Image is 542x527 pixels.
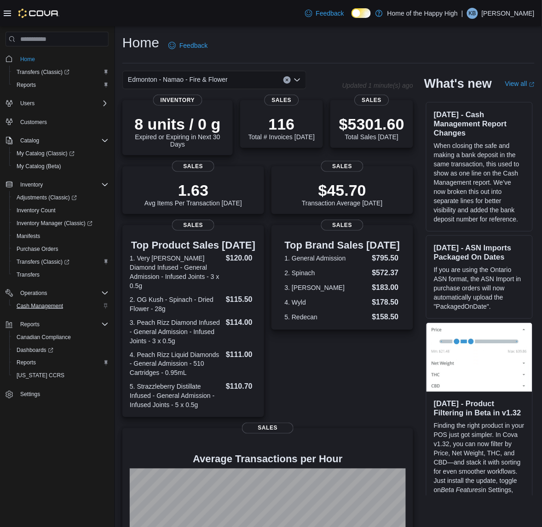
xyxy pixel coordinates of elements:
[9,66,112,79] a: Transfers (Classic)
[226,294,257,305] dd: $115.50
[2,52,112,65] button: Home
[529,82,535,87] svg: External link
[13,370,68,381] a: [US_STATE] CCRS
[9,160,112,173] button: My Catalog (Beta)
[6,48,109,425] nav: Complex example
[130,240,257,251] h3: Top Product Sales [DATE]
[13,269,109,280] span: Transfers
[13,161,65,172] a: My Catalog (Beta)
[482,8,535,19] p: [PERSON_NAME]
[17,116,109,128] span: Customers
[434,265,525,311] p: If you are using the Ontario ASN format, the ASN Import in purchase orders will now automatically...
[248,115,315,133] p: 116
[9,204,112,217] button: Inventory Count
[9,369,112,382] button: [US_STATE] CCRS
[13,205,59,216] a: Inventory Count
[17,359,36,367] span: Reports
[13,192,109,203] span: Adjustments (Classic)
[283,76,291,84] button: Clear input
[13,256,109,267] span: Transfers (Classic)
[285,298,369,307] dt: 4. Wyld
[469,8,476,19] span: KB
[13,79,40,91] a: Reports
[20,119,47,126] span: Customers
[294,76,301,84] button: Open list of options
[18,9,59,18] img: Cova
[13,244,109,255] span: Purchase Orders
[17,68,69,76] span: Transfers (Classic)
[20,289,47,297] span: Operations
[285,268,369,278] dt: 2. Spinach
[13,332,75,343] a: Canadian Compliance
[17,135,43,146] button: Catalog
[372,297,400,308] dd: $178.50
[128,74,228,85] span: Edmonton - Namao - Fire & Flower
[2,318,112,331] button: Reports
[17,98,109,109] span: Users
[248,115,315,141] div: Total # Invoices [DATE]
[17,271,40,278] span: Transfers
[441,487,482,494] em: Beta Features
[144,181,242,199] p: 1.63
[20,56,35,63] span: Home
[17,179,46,190] button: Inventory
[461,8,463,19] p: |
[9,147,112,160] a: My Catalog (Classic)
[9,331,112,344] button: Canadian Compliance
[17,258,69,266] span: Transfers (Classic)
[20,137,39,144] span: Catalog
[372,267,400,278] dd: $572.37
[434,421,525,522] p: Finding the right product in your POS just got simpler. In Cova v1.32, you can now filter by Pric...
[17,81,36,89] span: Reports
[9,191,112,204] a: Adjustments (Classic)
[9,230,112,243] button: Manifests
[302,181,383,199] p: $45.70
[130,454,406,465] h4: Average Transactions per Hour
[122,34,159,52] h1: Home
[130,318,222,346] dt: 3. Peach Rizz Diamond Infused - General Admission - Infused Joints - 3 x 0.5g
[17,288,109,299] span: Operations
[13,218,109,229] span: Inventory Manager (Classic)
[13,67,73,78] a: Transfers (Classic)
[387,8,458,19] p: Home of the Happy High
[352,8,371,18] input: Dark Mode
[17,150,75,157] span: My Catalog (Classic)
[226,381,257,392] dd: $110.70
[372,253,400,264] dd: $795.50
[144,181,242,207] div: Avg Items Per Transaction [DATE]
[2,97,112,110] button: Users
[17,163,61,170] span: My Catalog (Beta)
[265,95,299,106] span: Sales
[434,243,525,261] h3: [DATE] - ASN Imports Packaged On Dates
[342,82,413,89] p: Updated 1 minute(s) ago
[9,357,112,369] button: Reports
[9,268,112,281] button: Transfers
[130,115,225,133] p: 8 units / 0 g
[17,117,51,128] a: Customers
[2,134,112,147] button: Catalog
[505,80,535,87] a: View allExternal link
[130,350,222,378] dt: 4. Peach Rizz Liquid Diamonds - General Admission - 510 Cartridges - 0.95mL
[13,269,43,280] a: Transfers
[130,295,222,313] dt: 2. OG Kush - Spinach - Dried Flower - 28g
[355,95,389,106] span: Sales
[17,54,39,65] a: Home
[372,312,400,323] dd: $158.50
[316,9,344,18] span: Feedback
[9,300,112,312] button: Cash Management
[2,115,112,129] button: Customers
[9,243,112,255] button: Purchase Orders
[13,300,67,312] a: Cash Management
[17,346,53,354] span: Dashboards
[13,148,109,159] span: My Catalog (Classic)
[17,334,71,341] span: Canadian Compliance
[20,391,40,398] span: Settings
[285,240,400,251] h3: Top Brand Sales [DATE]
[321,220,363,231] span: Sales
[9,344,112,357] a: Dashboards
[13,357,109,368] span: Reports
[13,345,57,356] a: Dashboards
[20,181,43,188] span: Inventory
[13,218,96,229] a: Inventory Manager (Classic)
